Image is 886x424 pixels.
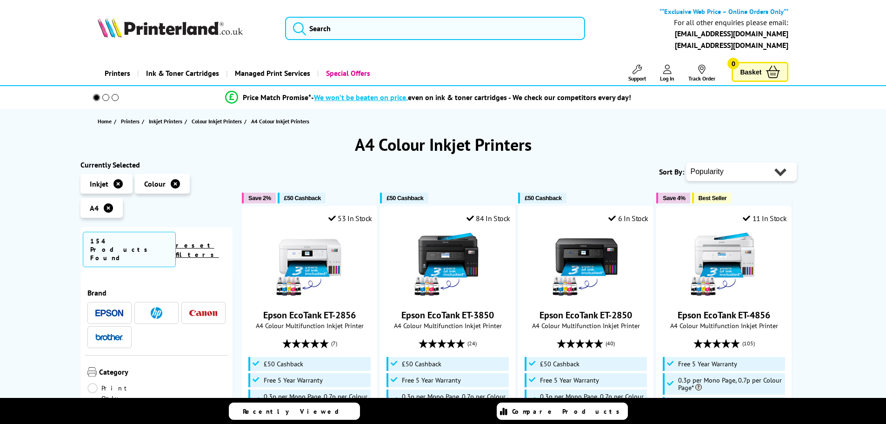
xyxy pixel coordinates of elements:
a: [EMAIL_ADDRESS][DOMAIN_NAME] [675,40,788,50]
img: Category [87,367,97,377]
img: HP [151,307,162,319]
span: We won’t be beaten on price, [314,93,408,102]
span: £50 Cashback [386,195,423,202]
a: Special Offers [317,61,377,85]
span: £50 Cashback [402,360,441,368]
a: Home [98,116,114,126]
span: A4 Colour Multifunction Inkjet Printer [247,321,372,330]
span: 0.3p per Mono Page, 0.7p per Colour Page* [264,393,369,408]
span: Free 5 Year Warranty [678,360,737,368]
span: Log In [660,75,674,82]
div: 53 In Stock [328,214,372,223]
img: Epson EcoTank ET-4856 [689,230,759,300]
a: Epson EcoTank ET-3850 [413,292,483,302]
span: 154 Products Found [83,232,176,267]
span: Save 2% [248,195,271,202]
img: Brother [95,334,123,340]
span: A4 Colour Multifunction Inkjet Printer [385,321,510,330]
a: Colour Inkjet Printers [192,116,244,126]
span: Compare Products [512,407,625,416]
a: Epson EcoTank ET-2856 [275,292,345,302]
button: Best Seller [692,193,732,203]
a: Track Order [688,65,715,82]
div: 6 In Stock [608,214,648,223]
span: Basket [740,66,761,78]
span: (40) [606,335,615,352]
div: 84 In Stock [466,214,510,223]
span: Inkjet [90,179,108,188]
a: Print Only [87,383,157,404]
span: A4 Colour Multifunction Inkjet Printer [523,321,648,330]
a: Basket 0 [732,62,788,82]
span: 0.3p per Mono Page, 0.7p per Colour Page* [678,377,783,391]
div: For all other enquiries please email: [674,18,788,27]
span: £50 Cashback [540,360,580,368]
a: Epson EcoTank ET-3850 [401,309,494,321]
img: Canon [189,310,217,316]
img: Epson EcoTank ET-2856 [275,230,345,300]
img: Printerland Logo [98,17,243,38]
span: Category [99,367,226,378]
a: Inkjet Printers [149,116,185,126]
a: Support [628,65,646,82]
span: £50 Cashback [264,360,303,368]
span: Price Match Promise* [243,93,311,102]
span: 0.3p per Mono Page, 0.7p per Colour Page* [402,393,507,408]
div: 11 In Stock [743,214,786,223]
a: Recently Viewed [229,403,360,420]
a: HP [142,307,170,319]
button: Save 2% [242,193,275,203]
a: Compare Products [497,403,628,420]
a: Epson EcoTank ET-2850 [540,309,632,321]
div: Currently Selected [80,160,233,169]
a: Epson EcoTank ET-2850 [551,292,621,302]
span: Brand [87,288,226,297]
a: reset filters [176,241,219,259]
span: 0.3p per Mono Page, 0.7p per Colour Page* [540,393,645,408]
span: 0 [727,58,739,69]
button: £50 Cashback [518,193,566,203]
span: Colour [144,179,166,188]
span: (105) [742,335,755,352]
span: Ink & Toner Cartridges [146,61,219,85]
span: Free 5 Year Warranty [264,377,323,384]
span: Printers [121,116,140,126]
span: Save 4% [663,195,685,202]
input: Search [285,17,585,40]
span: Best Seller [699,195,727,202]
span: £50 Cashback [525,195,561,202]
span: Support [628,75,646,82]
img: Epson [95,310,123,316]
a: Printerland Logo [98,17,274,40]
span: Inkjet Printers [149,116,182,126]
a: Canon [189,307,217,319]
a: Log In [660,65,674,82]
a: Epson [95,307,123,319]
span: Colour Inkjet Printers [192,116,242,126]
a: Epson EcoTank ET-4856 [689,292,759,302]
a: Epson EcoTank ET-2856 [263,309,356,321]
button: £50 Cashback [278,193,326,203]
span: A4 [90,203,99,213]
a: Ink & Toner Cartridges [137,61,226,85]
span: Recently Viewed [243,407,348,416]
div: - even on ink & toner cartridges - We check our competitors every day! [311,93,631,102]
span: Free 5 Year Warranty [402,377,461,384]
span: A4 Colour Inkjet Printers [251,118,309,125]
button: £50 Cashback [380,193,428,203]
span: Sort By: [659,167,684,176]
span: Free 5 Year Warranty [540,377,599,384]
a: Printers [98,61,137,85]
span: £50 Cashback [284,195,321,202]
span: (7) [331,335,337,352]
b: **Exclusive Web Price – Online Orders Only** [660,7,788,16]
a: Managed Print Services [226,61,317,85]
a: Printers [121,116,142,126]
h1: A4 Colour Inkjet Printers [80,134,806,155]
button: Save 4% [656,193,690,203]
span: A4 Colour Multifunction Inkjet Printer [661,321,786,330]
a: Epson EcoTank ET-4856 [678,309,770,321]
a: [EMAIL_ADDRESS][DOMAIN_NAME] [675,29,788,38]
